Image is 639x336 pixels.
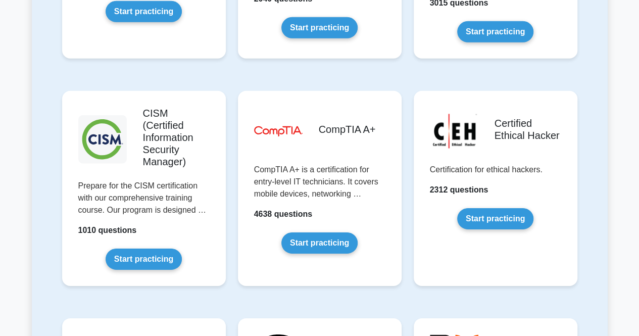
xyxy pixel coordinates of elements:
a: Start practicing [457,21,533,42]
a: Start practicing [281,17,358,38]
a: Start practicing [106,1,182,22]
a: Start practicing [457,208,533,229]
a: Start practicing [281,232,358,254]
a: Start practicing [106,249,182,270]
